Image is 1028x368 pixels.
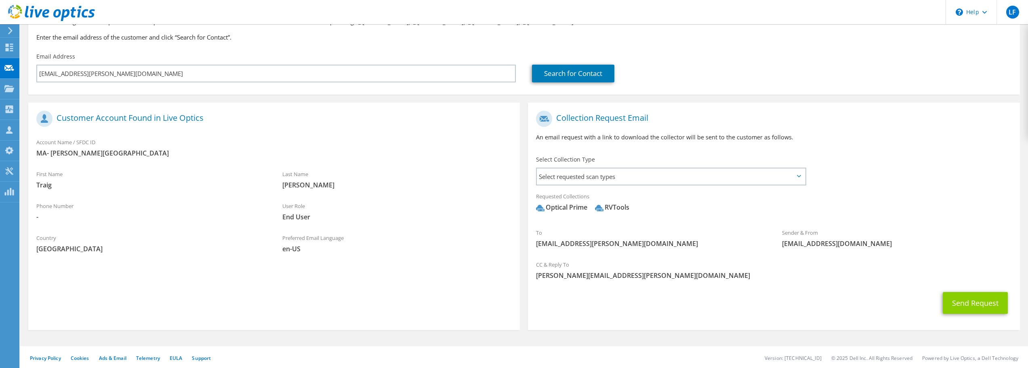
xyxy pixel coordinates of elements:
span: [PERSON_NAME][EMAIL_ADDRESS][PERSON_NAME][DOMAIN_NAME] [536,271,1011,280]
a: Support [192,355,211,362]
h1: Customer Account Found in Live Optics [36,111,508,127]
a: Privacy Policy [30,355,61,362]
span: [EMAIL_ADDRESS][PERSON_NAME][DOMAIN_NAME] [536,239,766,248]
div: Optical Prime [536,203,587,212]
li: © 2025 Dell Inc. All Rights Reserved [831,355,912,362]
li: Powered by Live Optics, a Dell Technology [922,355,1018,362]
div: Phone Number [28,198,274,225]
h3: Enter the email address of the customer and click “Search for Contact”. [36,33,1012,42]
button: Send Request [943,292,1008,314]
label: Email Address [36,53,75,61]
a: EULA [170,355,182,362]
div: Requested Collections [528,188,1020,220]
span: LF [1006,6,1019,19]
div: Account Name / SFDC ID [28,134,520,162]
span: - [36,212,266,221]
div: RVTools [595,203,629,212]
div: Last Name [274,166,520,193]
span: en-US [282,244,512,253]
span: Traig [36,181,266,189]
div: CC & Reply To [528,256,1020,284]
div: User Role [274,198,520,225]
span: [PERSON_NAME] [282,181,512,189]
div: To [528,224,774,252]
label: Select Collection Type [536,156,595,164]
div: Preferred Email Language [274,229,520,257]
p: An email request with a link to download the collector will be sent to the customer as follows. [536,133,1011,142]
h1: Collection Request Email [536,111,1007,127]
span: End User [282,212,512,221]
span: MA- [PERSON_NAME][GEOGRAPHIC_DATA] [36,149,512,158]
div: First Name [28,166,274,193]
span: [GEOGRAPHIC_DATA] [36,244,266,253]
div: Country [28,229,274,257]
a: Ads & Email [99,355,126,362]
span: [EMAIL_ADDRESS][DOMAIN_NAME] [782,239,1012,248]
li: Version: [TECHNICAL_ID] [765,355,822,362]
svg: \n [956,8,963,16]
span: Select requested scan types [537,168,805,185]
div: Sender & From [774,224,1020,252]
a: Search for Contact [532,65,614,82]
a: Telemetry [136,355,160,362]
a: Cookies [71,355,89,362]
